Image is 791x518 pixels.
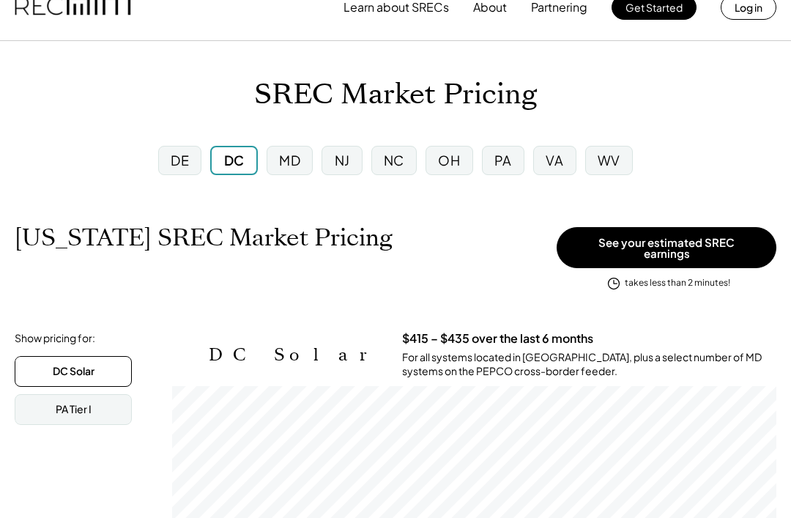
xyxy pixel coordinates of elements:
div: For all systems located in [GEOGRAPHIC_DATA], plus a select number of MD systems on the PEPCO cro... [402,350,776,379]
h1: [US_STATE] SREC Market Pricing [15,223,393,252]
div: WV [598,151,620,169]
div: DE [171,151,189,169]
div: VA [546,151,563,169]
button: See your estimated SREC earnings [557,227,776,268]
h2: DC Solar [209,344,380,366]
div: NC [384,151,404,169]
div: NJ [335,151,350,169]
div: DC Solar [53,364,94,379]
div: Show pricing for: [15,331,95,346]
div: DC [224,151,245,169]
div: PA [494,151,512,169]
div: MD [279,151,300,169]
div: takes less than 2 minutes! [625,277,730,289]
div: PA Tier I [56,402,92,417]
div: OH [438,151,460,169]
h1: SREC Market Pricing [254,78,537,112]
h3: $415 – $435 over the last 6 months [402,331,593,347]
